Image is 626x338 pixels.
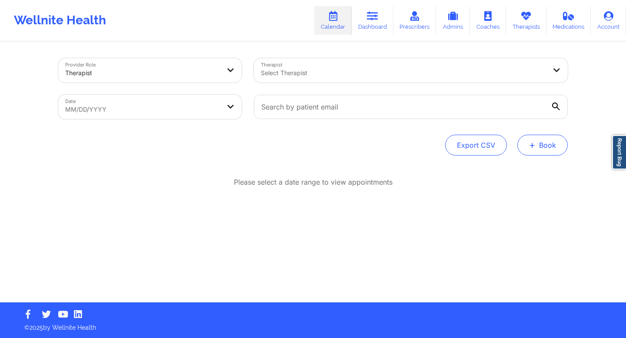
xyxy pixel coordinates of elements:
p: © 2025 by Wellnite Health [18,317,608,332]
a: Therapists [506,6,546,35]
a: Account [591,6,626,35]
a: Coaches [470,6,506,35]
a: Admins [436,6,470,35]
input: Search by patient email [254,95,568,119]
button: Export CSV [445,135,507,156]
p: Please select a date range to view appointments [234,177,393,187]
a: Medications [546,6,591,35]
a: Report Bug [612,135,626,169]
a: Dashboard [352,6,393,35]
a: Calendar [314,6,352,35]
a: Prescribers [393,6,436,35]
button: +Book [517,135,568,156]
div: Therapist [65,63,220,83]
span: + [529,142,536,147]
